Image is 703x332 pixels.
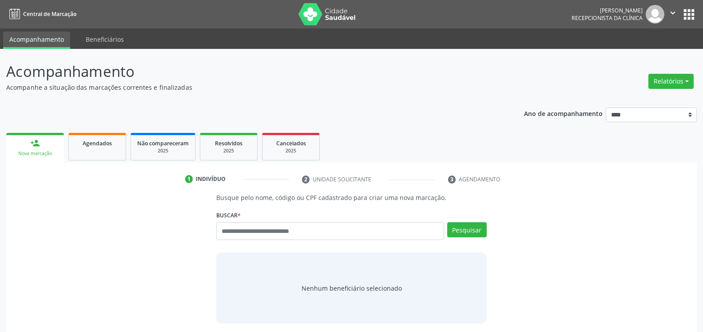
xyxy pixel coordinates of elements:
[524,108,603,119] p: Ano de acompanhamento
[6,60,490,83] p: Acompanhamento
[276,140,306,147] span: Cancelados
[6,7,76,21] a: Central de Marcação
[137,140,189,147] span: Não compareceram
[447,222,487,237] button: Pesquisar
[572,7,643,14] div: [PERSON_NAME]
[269,148,313,154] div: 2025
[216,193,486,202] p: Busque pelo nome, código ou CPF cadastrado para criar uma nova marcação.
[23,10,76,18] span: Central de Marcação
[30,138,40,148] div: person_add
[215,140,242,147] span: Resolvidos
[79,32,130,47] a: Beneficiários
[196,175,226,183] div: Indivíduo
[216,208,241,222] label: Buscar
[572,14,643,22] span: Recepcionista da clínica
[207,148,251,154] div: 2025
[185,175,193,183] div: 1
[664,5,681,24] button: 
[12,150,58,157] div: Nova marcação
[83,140,112,147] span: Agendados
[137,148,189,154] div: 2025
[302,284,402,293] span: Nenhum beneficiário selecionado
[3,32,70,49] a: Acompanhamento
[648,74,694,89] button: Relatórios
[6,83,490,92] p: Acompanhe a situação das marcações correntes e finalizadas
[681,7,697,22] button: apps
[646,5,664,24] img: img
[668,8,678,18] i: 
